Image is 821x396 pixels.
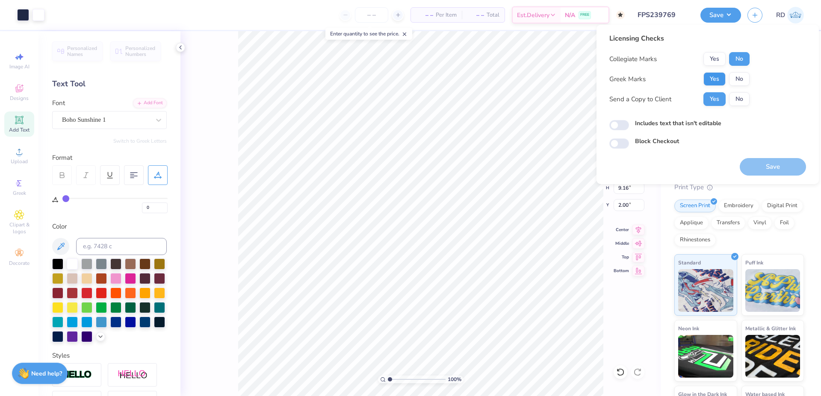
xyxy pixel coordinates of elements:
[67,45,97,57] span: Personalized Names
[745,258,763,267] span: Puff Ink
[700,8,741,23] button: Save
[9,260,30,267] span: Decorate
[674,182,804,192] div: Print Type
[118,370,148,380] img: Shadow
[703,72,726,86] button: Yes
[609,54,657,64] div: Collegiate Marks
[565,11,575,20] span: N/A
[52,153,168,163] div: Format
[487,11,499,20] span: Total
[133,98,167,108] div: Add Font
[703,92,726,106] button: Yes
[9,63,30,70] span: Image AI
[718,199,759,212] div: Embroidery
[678,335,733,378] img: Neon Ink
[745,324,796,333] span: Metallic & Glitter Ink
[674,234,716,246] div: Rhinestones
[614,268,629,274] span: Bottom
[614,227,629,233] span: Center
[674,217,709,229] div: Applique
[467,11,484,20] span: – –
[325,28,412,40] div: Enter quantity to see the price.
[76,238,167,255] input: e.g. 7428 c
[609,94,671,104] div: Send a Copy to Client
[609,74,646,84] div: Greek Marks
[729,92,750,106] button: No
[678,324,699,333] span: Neon Ink
[711,217,745,229] div: Transfers
[745,269,800,312] img: Puff Ink
[748,217,772,229] div: Vinyl
[745,335,800,378] img: Metallic & Glitter Ink
[678,269,733,312] img: Standard
[113,138,167,144] button: Switch to Greek Letters
[635,137,679,146] label: Block Checkout
[52,98,65,108] label: Font
[678,258,701,267] span: Standard
[609,33,750,44] div: Licensing Checks
[62,370,92,380] img: Stroke
[776,10,785,20] span: RD
[631,6,694,23] input: Untitled Design
[674,199,716,212] div: Screen Print
[703,52,726,66] button: Yes
[580,12,589,18] span: FREE
[416,11,433,20] span: – –
[52,78,167,90] div: Text Tool
[774,217,794,229] div: Foil
[729,72,750,86] button: No
[4,221,34,235] span: Clipart & logos
[436,11,457,20] span: Per Item
[762,199,803,212] div: Digital Print
[355,7,388,23] input: – –
[52,222,167,232] div: Color
[10,95,29,102] span: Designs
[9,126,30,133] span: Add Text
[635,119,721,128] label: Includes text that isn't editable
[776,7,804,23] a: RD
[517,11,549,20] span: Est. Delivery
[13,190,26,197] span: Greek
[729,52,750,66] button: No
[614,254,629,260] span: Top
[31,370,62,378] strong: Need help?
[614,241,629,246] span: Middle
[448,375,461,383] span: 100 %
[125,45,156,57] span: Personalized Numbers
[52,351,167,361] div: Styles
[787,7,804,23] img: Rommel Del Rosario
[11,158,28,165] span: Upload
